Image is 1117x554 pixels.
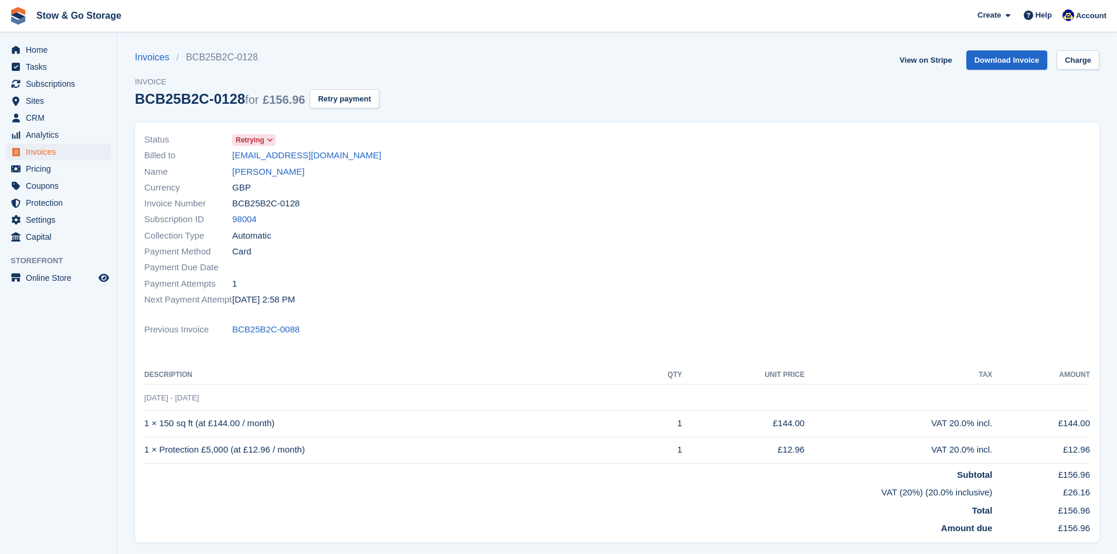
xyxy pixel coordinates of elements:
span: Name [144,165,232,179]
a: Charge [1057,50,1099,70]
a: menu [6,212,111,228]
th: Amount [992,366,1090,385]
span: Billed to [144,149,232,162]
span: Currency [144,181,232,195]
span: Protection [26,195,96,211]
span: Next Payment Attempt [144,293,232,307]
td: 1 × 150 sq ft (at £144.00 / month) [144,410,638,437]
a: Invoices [135,50,176,64]
span: Storefront [11,255,117,267]
span: [DATE] - [DATE] [144,393,199,402]
td: £156.96 [992,517,1090,535]
span: Status [144,133,232,147]
span: Create [977,9,1001,21]
th: Unit Price [682,366,804,385]
a: menu [6,178,111,194]
span: Previous Invoice [144,323,232,337]
span: Coupons [26,178,96,194]
td: £12.96 [682,437,804,463]
td: 1 [638,410,683,437]
span: Collection Type [144,229,232,243]
time: 2025-08-27 13:58:32 UTC [232,293,295,307]
span: Invoice Number [144,197,232,210]
td: £144.00 [682,410,804,437]
span: Online Store [26,270,96,286]
span: BCB25B2C-0128 [232,197,300,210]
span: CRM [26,110,96,126]
a: [PERSON_NAME] [232,165,304,179]
a: [EMAIL_ADDRESS][DOMAIN_NAME] [232,149,381,162]
span: Tasks [26,59,96,75]
strong: Subtotal [957,470,992,480]
td: 1 [638,437,683,463]
a: menu [6,195,111,211]
a: menu [6,229,111,245]
td: £156.96 [992,499,1090,518]
a: 98004 [232,213,257,226]
span: Invoices [26,144,96,160]
a: View on Stripe [895,50,956,70]
span: 1 [232,277,237,291]
span: Account [1076,10,1106,22]
button: Retry payment [310,89,379,108]
a: Stow & Go Storage [32,6,126,25]
span: Subscription ID [144,213,232,226]
td: VAT (20%) (20.0% inclusive) [144,481,992,499]
nav: breadcrumbs [135,50,379,64]
span: Settings [26,212,96,228]
span: Help [1035,9,1052,21]
div: VAT 20.0% incl. [804,443,992,457]
a: menu [6,144,111,160]
span: Subscriptions [26,76,96,92]
a: menu [6,93,111,109]
a: menu [6,270,111,286]
a: menu [6,59,111,75]
span: Home [26,42,96,58]
a: Download Invoice [966,50,1048,70]
a: menu [6,76,111,92]
a: menu [6,161,111,177]
span: Capital [26,229,96,245]
span: Analytics [26,127,96,143]
td: £156.96 [992,463,1090,481]
a: menu [6,110,111,126]
td: £26.16 [992,481,1090,499]
th: QTY [638,366,683,385]
span: Pricing [26,161,96,177]
span: Payment Due Date [144,261,232,274]
span: Payment Attempts [144,277,232,291]
a: menu [6,42,111,58]
img: stora-icon-8386f47178a22dfd0bd8f6a31ec36ba5ce8667c1dd55bd0f319d3a0aa187defe.svg [9,7,27,25]
span: Card [232,245,252,259]
td: £144.00 [992,410,1090,437]
a: menu [6,127,111,143]
span: Retrying [236,135,264,145]
div: VAT 20.0% incl. [804,417,992,430]
img: Rob Good-Stephenson [1062,9,1074,21]
a: Retrying [232,133,276,147]
span: GBP [232,181,251,195]
span: Invoice [135,76,379,88]
span: Sites [26,93,96,109]
div: BCB25B2C-0128 [135,91,305,107]
strong: Total [972,505,993,515]
a: Preview store [97,271,111,285]
span: £156.96 [263,93,305,106]
td: 1 × Protection £5,000 (at £12.96 / month) [144,437,638,463]
strong: Amount due [941,523,993,533]
a: BCB25B2C-0088 [232,323,300,337]
span: Automatic [232,229,271,243]
td: £12.96 [992,437,1090,463]
span: for [245,93,259,106]
th: Tax [804,366,992,385]
th: Description [144,366,638,385]
span: Payment Method [144,245,232,259]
